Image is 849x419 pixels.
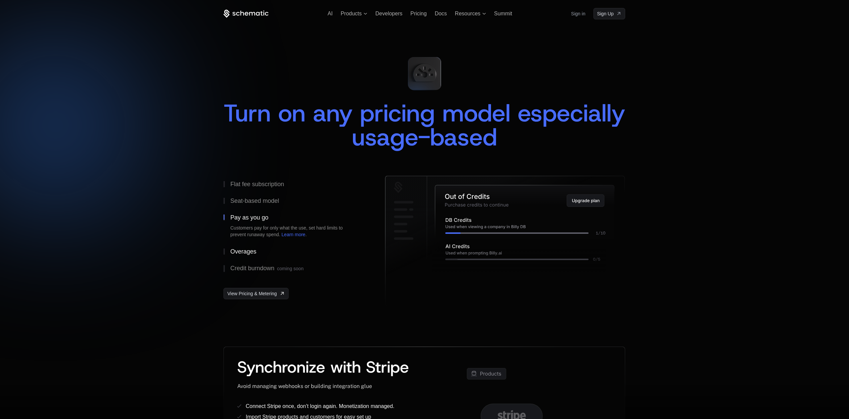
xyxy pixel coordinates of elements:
button: Credit burndowncoming soon [224,260,364,277]
span: Connect Stripe once, don’t login again. Monetization managed. [246,403,394,409]
a: AI [328,11,333,16]
div: Overages [230,249,256,255]
button: Overages [224,243,364,260]
g: Upgrade plan [572,199,599,203]
span: Resources [455,11,480,17]
button: Pay as you goCustomers pay for only what the use, set hard limits to prevent runaway spend. Learn... [224,209,364,243]
a: Developers [375,11,402,16]
span: Sign Up [597,10,614,17]
span: Turn on any pricing model especially usage-based [224,97,632,153]
g: 1 [596,232,598,235]
div: Flat fee subscription [230,181,284,187]
g: /10 [599,231,606,235]
a: Learn more [282,232,306,237]
a: Pricing [410,11,427,16]
a: [object Object] [593,8,625,19]
button: Flat fee subscription [224,176,364,192]
g: Used when viewing a company in Billy DB [446,225,526,229]
a: Summit [494,11,512,16]
g: Out of Credits [445,194,490,199]
div: Credit burndown [230,265,303,272]
span: Synchronize with Stripe [237,356,409,378]
a: Sign in [571,8,585,19]
span: coming soon [277,266,304,271]
span: View Pricing & Metering [227,290,277,297]
span: Avoid managing webhooks or building integration glue [237,383,372,389]
span: Products [341,11,362,17]
div: Pay as you go [230,215,268,221]
a: Docs [435,11,447,16]
button: Seat-based model [224,192,364,209]
a: [object Object],[object Object] [224,288,288,299]
div: Customers pay for only what the use, set hard limits to prevent runaway spend. . [230,225,357,238]
div: Seat-based model [230,198,279,204]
